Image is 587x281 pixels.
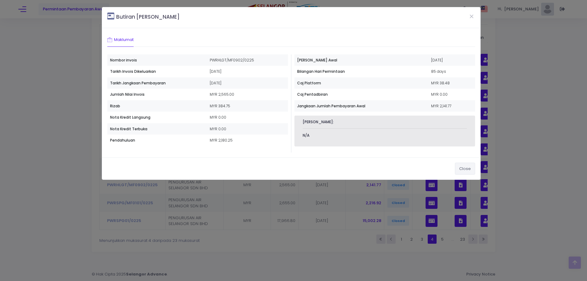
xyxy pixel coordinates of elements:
td: 85 days [428,66,475,77]
td: MYR 384.75 [207,100,288,112]
th: Tarikh Jangkaan Pembayaran [107,77,207,89]
td: MYR 0.00 [207,123,288,135]
th: Rizab [107,100,207,112]
th: Pendahuluan [107,135,207,146]
small: Butiran [PERSON_NAME] [116,13,179,20]
h6: [PERSON_NAME]: [303,120,467,124]
th: Tarikh Invois Dikeluarkan [107,66,207,77]
button: Close [464,8,479,24]
th: Nota Kredit Langsung [107,112,207,123]
th: Caj Pentadbiran [294,89,428,100]
td: MYR 2,565.00 [207,89,288,100]
th: [PERSON_NAME] Awal [294,54,428,66]
th: Jangkaan Jumlah Pembayaran Awal [294,100,428,112]
th: Bilangan Hari Permintaan [294,66,428,77]
td: [DATE] [428,54,475,66]
th: Jumlah Nilai Invois [107,89,207,100]
th: Nombor invois [107,54,207,66]
th: Nota Kredit Terbuka [107,123,207,135]
td: MYR 0.00 [428,89,475,100]
td: MYR 2,180.25 [207,135,288,146]
p: N/A [303,133,467,138]
td: MYR 38.48 [428,77,475,89]
td: MYR 2,141.77 [428,100,475,112]
td: [DATE] [207,66,288,77]
td: MYR 0.00 [207,112,288,123]
td: [DATE] [207,77,288,89]
a: Maklumat [107,33,134,47]
th: Caj Platform [294,77,428,89]
button: Close [455,163,475,174]
td: PWRHLGT/MF0902/0225 [207,54,288,66]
